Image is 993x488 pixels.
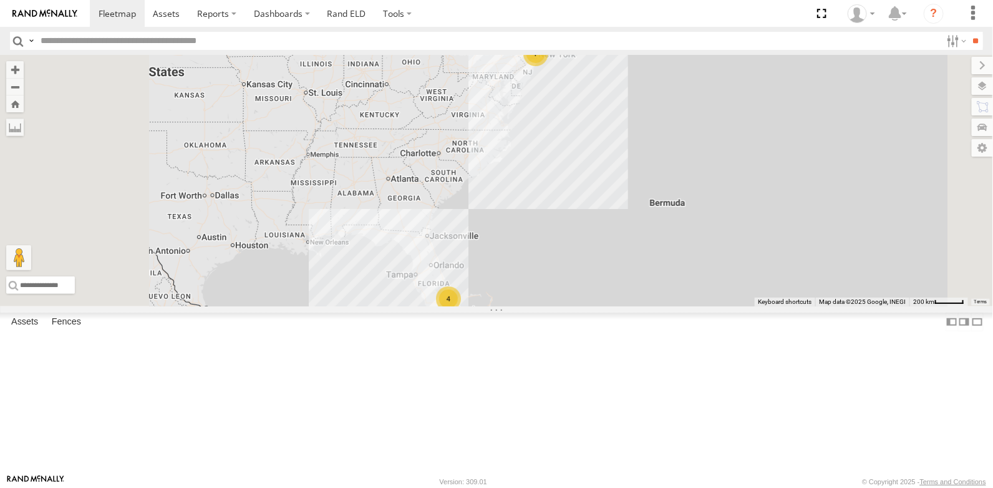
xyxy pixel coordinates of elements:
a: Terms and Conditions [920,478,986,486]
div: 7 [523,41,548,66]
button: Zoom out [6,78,24,95]
div: Version: 309.01 [440,478,487,486]
label: Map Settings [972,139,993,157]
button: Map Scale: 200 km per 44 pixels [909,298,968,306]
label: Dock Summary Table to the Right [958,313,971,331]
button: Zoom Home [6,95,24,112]
div: 4 [436,286,461,311]
img: rand-logo.svg [12,9,77,18]
label: Measure [6,119,24,136]
label: Fences [46,313,87,331]
label: Search Filter Options [942,32,969,50]
label: Dock Summary Table to the Left [946,313,958,331]
div: © Copyright 2025 - [862,478,986,486]
button: Keyboard shortcuts [758,298,811,306]
i: ? [924,4,944,24]
div: Victor Calcano Jr [843,4,879,23]
a: Terms (opens in new tab) [974,300,987,305]
label: Search Query [26,32,36,50]
label: Assets [5,313,44,331]
span: 200 km [913,298,934,305]
button: Zoom in [6,61,24,78]
span: Map data ©2025 Google, INEGI [819,298,906,305]
a: Visit our Website [7,476,64,488]
label: Hide Summary Table [971,313,984,331]
button: Drag Pegman onto the map to open Street View [6,245,31,270]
